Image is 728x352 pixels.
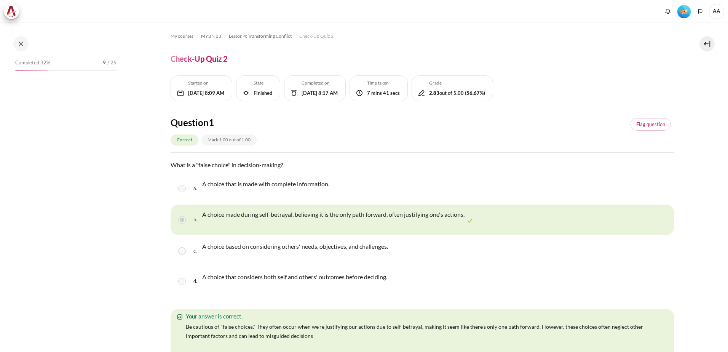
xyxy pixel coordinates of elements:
[662,6,674,17] div: Show notification window with no new notifications
[302,80,338,86] h5: Completed on
[202,242,388,251] p: A choice based on considering others' needs, objectives, and challenges.
[709,4,724,19] span: AA
[466,90,480,96] b: 56.67
[15,59,50,67] span: Completed 32%
[103,59,106,67] span: 9
[229,33,292,40] span: Lesson 4: Transforming Conflict
[367,90,400,97] div: 7 mins 41 secs
[202,179,329,189] p: A choice that is made with complete information.
[429,80,485,86] h5: Grade
[429,90,439,96] b: 2.83
[171,33,193,40] span: My courses
[193,208,201,231] span: b.
[694,6,706,17] button: Languages
[209,117,214,128] span: 1
[4,4,23,19] a: Architeck Architeck
[709,4,724,19] a: User menu
[254,90,272,97] div: Finished
[193,271,201,292] span: d.
[201,134,257,146] div: Mark 1.00 out of 1.00
[182,312,663,321] div: Your answer is correct.
[171,117,300,128] h4: Question
[188,80,224,86] h5: Started on
[631,118,671,131] a: Flagged
[171,160,674,170] p: What is a "false choice" in decision-making?
[171,30,674,42] nav: Navigation bar
[677,4,691,18] div: Level #2
[171,134,198,146] div: Correct
[299,32,334,41] a: Check-Up Quiz 2
[15,70,48,71] div: 32%
[201,33,221,40] span: MYBN B3
[302,90,338,97] div: [DATE] 8:17 AM
[202,210,465,219] p: A choice made during self-betrayal, believing it is the only path forward, often justifying one's...
[299,33,334,40] span: Check-Up Quiz 2
[188,90,224,97] div: [DATE] 8:09 AM
[254,80,272,86] h5: State
[367,80,400,86] h5: Time taken
[202,272,387,282] p: A choice that considers both self and others' outcomes before deciding.
[429,90,485,97] div: out of 5.00 ( %)
[6,6,17,17] img: Architeck
[674,4,694,18] a: Level #2
[466,217,474,224] img: Correct
[171,54,228,64] h4: Check-Up Quiz 2
[186,323,643,339] span: Be cautious of "false choices." They often occur when we’re justifying our actions due to self-be...
[193,240,201,262] span: c.
[193,178,201,199] span: a.
[677,5,691,18] img: Level #2
[171,32,193,41] a: My courses
[201,32,221,41] a: MYBN B3
[229,32,292,41] a: Lesson 4: Transforming Conflict
[107,59,117,67] span: / 25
